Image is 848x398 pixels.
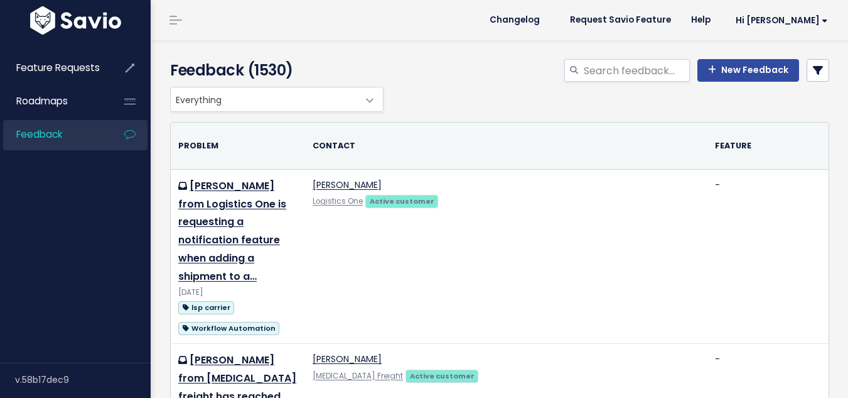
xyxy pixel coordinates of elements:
[15,363,151,396] div: v.58b17dec9
[170,59,377,82] h4: Feedback (1530)
[3,120,104,149] a: Feedback
[370,196,434,206] strong: Active customer
[3,53,104,82] a: Feature Requests
[736,16,828,25] span: Hi [PERSON_NAME]
[171,87,358,111] span: Everything
[313,179,382,191] a: [PERSON_NAME]
[365,194,438,207] a: Active customer
[305,123,707,169] th: Contact
[178,179,286,284] a: [PERSON_NAME] from Logistics One is requesting a notification feature when adding a shipment to a…
[16,94,68,108] span: Roadmaps
[490,16,540,25] span: Changelog
[178,286,298,299] div: [DATE]
[16,61,100,74] span: Feature Requests
[313,353,382,365] a: [PERSON_NAME]
[178,301,234,314] span: lsp carrier
[171,123,305,169] th: Problem
[170,87,384,112] span: Everything
[560,11,681,30] a: Request Savio Feature
[681,11,721,30] a: Help
[178,299,234,315] a: lsp carrier
[721,11,838,30] a: Hi [PERSON_NAME]
[3,87,104,116] a: Roadmaps
[16,128,62,141] span: Feedback
[582,59,690,82] input: Search feedback...
[313,371,403,381] a: [MEDICAL_DATA] Freight
[313,196,363,206] a: Logistics One
[178,322,279,335] span: Workflow Automation
[697,59,799,82] a: New Feedback
[410,371,475,381] strong: Active customer
[405,369,478,382] a: Active customer
[27,6,124,35] img: logo-white.9d6f32f41409.svg
[178,320,279,336] a: Workflow Automation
